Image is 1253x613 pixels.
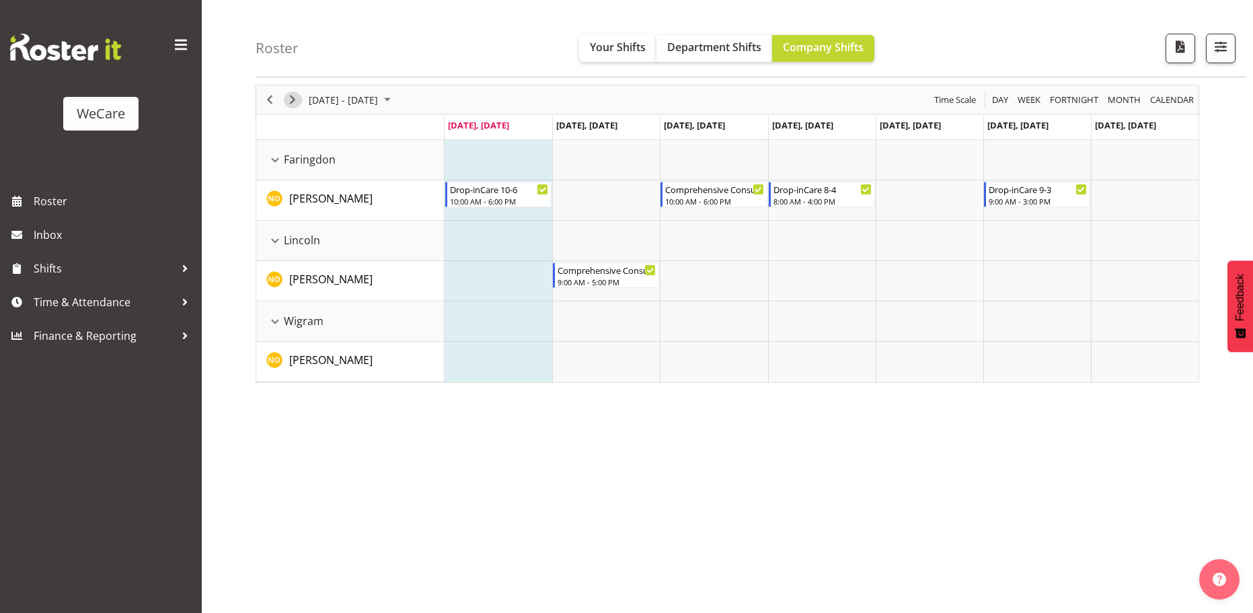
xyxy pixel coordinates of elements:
div: WeCare [77,104,125,124]
span: Time Scale [933,92,977,108]
div: 9:00 AM - 5:00 PM [558,277,656,287]
td: Lincoln resource [256,221,445,261]
span: [DATE] - [DATE] [307,92,379,108]
button: Timeline Week [1016,92,1043,108]
div: Natasha Ottley"s event - Drop-inCare 9-3 Begin From Saturday, September 13, 2025 at 9:00:00 AM GM... [984,182,1090,207]
span: calendar [1149,92,1195,108]
div: Previous [258,85,281,114]
button: Company Shifts [772,35,874,62]
a: [PERSON_NAME] [289,352,373,368]
div: Drop-inCare 8-4 [773,182,872,196]
div: Natasha Ottley"s event - Drop-inCare 10-6 Begin From Monday, September 8, 2025 at 10:00:00 AM GMT... [445,182,552,207]
span: Day [991,92,1010,108]
button: Department Shifts [656,35,772,62]
img: Rosterit website logo [10,34,121,61]
button: Month [1148,92,1197,108]
span: [DATE], [DATE] [880,119,941,131]
div: 9:00 AM - 3:00 PM [989,196,1087,207]
button: Timeline Month [1106,92,1143,108]
button: Next [284,92,302,108]
div: Comprehensive Consult 10-6 [665,182,763,196]
button: Filter Shifts [1206,34,1236,63]
td: Natasha Ottley resource [256,342,445,382]
span: [DATE], [DATE] [772,119,833,131]
span: Feedback [1234,274,1246,321]
div: Natasha Ottley"s event - Drop-inCare 8-4 Begin From Thursday, September 11, 2025 at 8:00:00 AM GM... [769,182,875,207]
div: 10:00 AM - 6:00 PM [665,196,763,207]
button: Your Shifts [579,35,656,62]
span: Company Shifts [783,40,864,55]
span: Fortnight [1049,92,1100,108]
td: Wigram resource [256,301,445,342]
a: [PERSON_NAME] [289,190,373,207]
h4: Roster [256,40,299,56]
span: [DATE], [DATE] [1095,119,1156,131]
span: [PERSON_NAME] [289,272,373,287]
span: Inbox [34,225,195,245]
button: Feedback - Show survey [1227,260,1253,352]
button: Download a PDF of the roster according to the set date range. [1166,34,1195,63]
span: Your Shifts [590,40,646,55]
span: [PERSON_NAME] [289,353,373,367]
div: Timeline Week of September 8, 2025 [256,85,1199,383]
div: Drop-inCare 10-6 [450,182,548,196]
span: [DATE], [DATE] [448,119,509,131]
button: Previous [261,92,279,108]
div: Natasha Ottley"s event - Comprehensive Consult 10-6 Begin From Wednesday, September 10, 2025 at 1... [660,182,767,207]
span: [DATE], [DATE] [987,119,1049,131]
span: Department Shifts [667,40,761,55]
span: Faringdon [284,151,336,168]
span: [DATE], [DATE] [556,119,617,131]
span: Lincoln [284,232,320,248]
span: Time & Attendance [34,292,175,312]
span: Month [1106,92,1142,108]
img: help-xxl-2.png [1213,573,1226,586]
table: Timeline Week of September 8, 2025 [445,140,1199,382]
span: Finance & Reporting [34,326,175,346]
span: Roster [34,191,195,211]
div: Next [281,85,304,114]
div: Comprehensive Consult [558,263,656,277]
td: Natasha Ottley resource [256,180,445,221]
span: [PERSON_NAME] [289,191,373,206]
span: Shifts [34,258,175,279]
button: Timeline Day [990,92,1011,108]
div: 8:00 AM - 4:00 PM [773,196,872,207]
span: Wigram [284,313,324,329]
span: [DATE], [DATE] [664,119,725,131]
div: Drop-inCare 9-3 [989,182,1087,196]
div: 10:00 AM - 6:00 PM [450,196,548,207]
button: Fortnight [1048,92,1101,108]
button: Time Scale [932,92,979,108]
div: Natasha Ottley"s event - Comprehensive Consult Begin From Tuesday, September 9, 2025 at 9:00:00 A... [553,262,659,288]
a: [PERSON_NAME] [289,271,373,287]
button: September 08 - 14, 2025 [307,92,397,108]
td: Faringdon resource [256,140,445,180]
td: Natasha Ottley resource [256,261,445,301]
span: Week [1016,92,1042,108]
